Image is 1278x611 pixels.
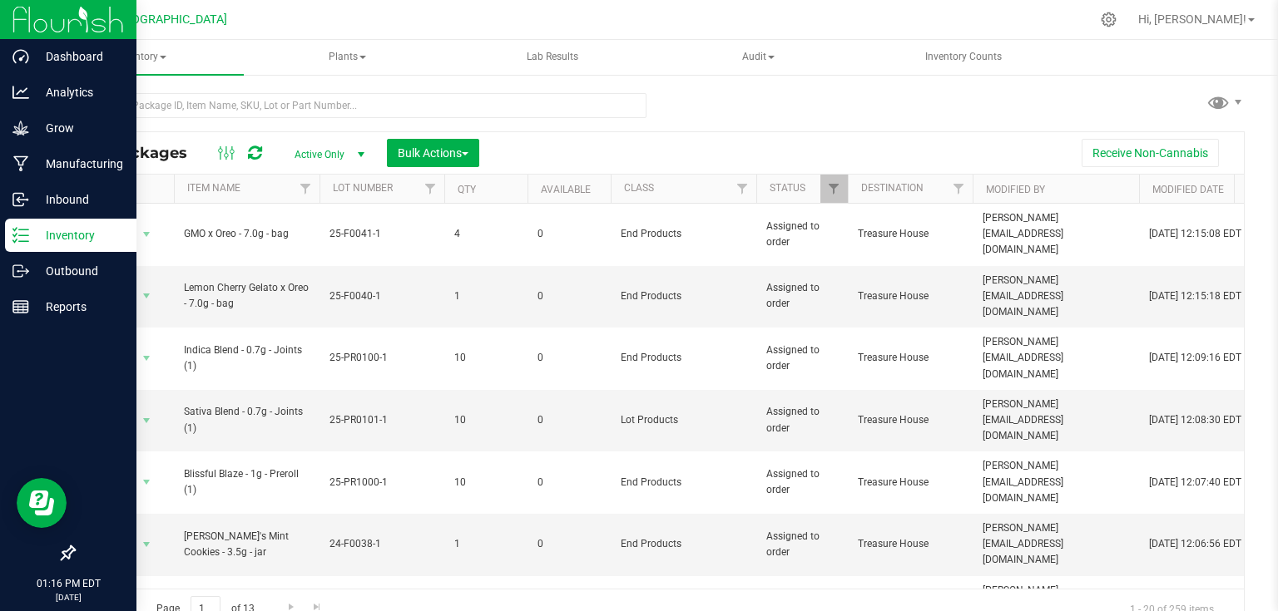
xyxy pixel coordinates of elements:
[12,155,29,172] inline-svg: Manufacturing
[766,529,838,560] span: Assigned to order
[17,478,67,528] iframe: Resource center
[1149,412,1241,428] span: [DATE] 12:08:30 EDT
[986,184,1045,195] a: Modified By
[329,288,434,304] span: 25-F0040-1
[329,412,434,428] span: 25-PR0101-1
[458,184,476,195] a: Qty
[1149,536,1241,552] span: [DATE] 12:06:56 EDT
[766,466,838,498] span: Assigned to order
[29,82,129,102] p: Analytics
[945,175,973,203] a: Filter
[40,40,244,75] a: Inventory
[1082,139,1219,167] button: Receive Non-Cannabis
[292,175,319,203] a: Filter
[29,47,129,67] p: Dashboard
[329,475,434,490] span: 25-PR1000-1
[329,536,434,552] span: 24-F0038-1
[454,475,518,490] span: 10
[621,475,746,490] span: End Products
[12,227,29,244] inline-svg: Inventory
[858,536,963,552] span: Treasure House
[454,350,518,366] span: 10
[29,225,129,245] p: Inventory
[983,458,1129,506] span: [PERSON_NAME][EMAIL_ADDRESS][DOMAIN_NAME]
[29,154,129,174] p: Manufacturing
[537,412,601,428] span: 0
[657,41,859,74] span: Audit
[1149,226,1241,242] span: [DATE] 12:15:08 EDT
[766,219,838,250] span: Assigned to order
[1138,12,1246,26] span: Hi, [PERSON_NAME]!
[184,342,310,374] span: Indica Blend - 0.7g - Joints (1)
[73,93,646,118] input: Search Package ID, Item Name, SKU, Lot or Part Number...
[766,342,838,374] span: Assigned to order
[329,226,434,242] span: 25-F0041-1
[1149,288,1241,304] span: [DATE] 12:15:18 EDT
[184,280,310,312] span: Lemon Cherry Gelato x Oreo - 7.0g - bag
[12,84,29,101] inline-svg: Analytics
[136,409,157,432] span: select
[1149,350,1241,366] span: [DATE] 12:09:16 EDT
[454,226,518,242] span: 4
[541,184,591,195] a: Available
[770,182,805,194] a: Status
[983,273,1129,321] span: [PERSON_NAME][EMAIL_ADDRESS][DOMAIN_NAME]
[7,576,129,591] p: 01:16 PM EDT
[621,350,746,366] span: End Products
[12,263,29,279] inline-svg: Outbound
[12,191,29,208] inline-svg: Inbound
[621,412,746,428] span: Lot Products
[451,40,655,75] a: Lab Results
[858,350,963,366] span: Treasure House
[136,284,157,308] span: select
[983,210,1129,259] span: [PERSON_NAME][EMAIL_ADDRESS][DOMAIN_NAME]
[983,334,1129,382] span: [PERSON_NAME][EMAIL_ADDRESS][DOMAIN_NAME]
[621,536,746,552] span: End Products
[862,40,1066,75] a: Inventory Counts
[29,118,129,138] p: Grow
[7,591,129,604] p: [DATE]
[858,412,963,428] span: Treasure House
[187,182,240,194] a: Item Name
[333,182,393,194] a: Lot Number
[1149,475,1241,490] span: [DATE] 12:07:40 EDT
[903,50,1024,64] span: Inventory Counts
[766,404,838,436] span: Assigned to order
[87,144,204,162] span: All Packages
[454,412,518,428] span: 10
[537,350,601,366] span: 0
[329,350,434,366] span: 25-PR0100-1
[504,50,601,64] span: Lab Results
[537,226,601,242] span: 0
[983,520,1129,569] span: [PERSON_NAME][EMAIL_ADDRESS][DOMAIN_NAME]
[858,226,963,242] span: Treasure House
[1152,184,1224,195] a: Modified Date
[12,48,29,65] inline-svg: Dashboard
[398,146,468,160] span: Bulk Actions
[861,182,924,194] a: Destination
[858,288,963,304] span: Treasure House
[1098,12,1119,27] div: Manage settings
[184,226,310,242] span: GMO x Oreo - 7.0g - bag
[387,139,479,167] button: Bulk Actions
[136,533,157,556] span: select
[417,175,444,203] a: Filter
[621,226,746,242] span: End Products
[624,182,654,194] a: Class
[29,261,129,281] p: Outbound
[454,536,518,552] span: 1
[858,475,963,490] span: Treasure House
[12,120,29,136] inline-svg: Grow
[184,529,310,560] span: [PERSON_NAME]'s Mint Cookies - 3.5g - jar
[245,40,449,75] a: Plants
[766,280,838,312] span: Assigned to order
[29,190,129,209] p: Inbound
[184,404,310,436] span: Sativa Blend - 0.7g - Joints (1)
[12,298,29,315] inline-svg: Reports
[184,466,310,498] span: Blissful Blaze - 1g - Preroll (1)
[983,397,1129,445] span: [PERSON_NAME][EMAIL_ADDRESS][DOMAIN_NAME]
[621,288,746,304] span: End Products
[246,41,448,74] span: Plants
[537,536,601,552] span: 0
[656,40,860,75] a: Audit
